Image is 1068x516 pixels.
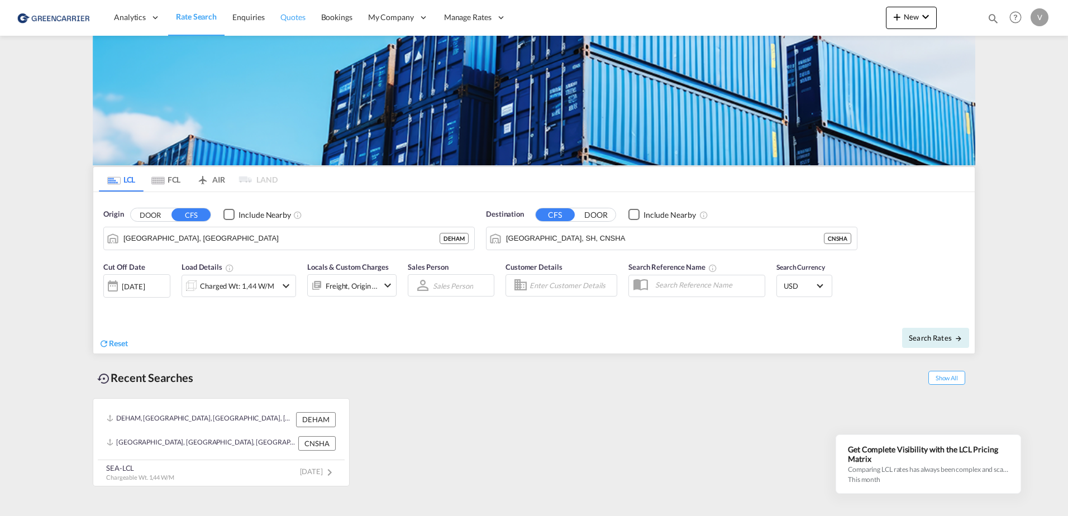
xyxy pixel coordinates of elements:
[321,12,352,22] span: Bookings
[909,333,962,342] span: Search Rates
[103,209,123,220] span: Origin
[708,264,717,273] md-icon: Your search will be saved by the below given name
[225,264,234,273] md-icon: Chargeable Weight
[171,208,211,221] button: CFS
[776,263,825,271] span: Search Currency
[919,10,932,23] md-icon: icon-chevron-down
[131,208,170,221] button: DOOR
[200,278,274,294] div: Charged Wt: 1,44 W/M
[783,278,826,294] md-select: Select Currency: $ USDUnited States Dollar
[1006,8,1031,28] div: Help
[890,12,932,21] span: New
[188,167,233,192] md-tab-item: AIR
[103,262,145,271] span: Cut Off Date
[106,463,174,473] div: SEA-LCL
[103,297,112,312] md-datepicker: Select
[106,474,174,481] span: Chargeable Wt. 1,44 W/M
[123,230,440,247] input: Search by Port
[432,278,474,294] md-select: Sales Person
[239,209,291,221] div: Include Nearby
[182,275,296,297] div: Charged Wt: 1,44 W/Micon-chevron-down
[886,7,937,29] button: icon-plus 400-fgNewicon-chevron-down
[104,227,474,250] md-input-container: Hamburg, DEHAM
[506,262,562,271] span: Customer Details
[487,227,857,250] md-input-container: Shanghai, SH, CNSHA
[107,412,293,427] div: DEHAM, Hamburg, Germany, Western Europe, Europe
[1031,8,1048,26] div: V
[122,281,145,292] div: [DATE]
[987,12,999,25] md-icon: icon-magnify
[176,12,217,21] span: Rate Search
[408,262,449,271] span: Sales Person
[107,436,295,451] div: CNSHA, Shanghai, SH, China, Greater China & Far East Asia, Asia Pacific
[368,12,414,23] span: My Company
[987,12,999,29] div: icon-magnify
[109,338,128,348] span: Reset
[506,230,824,247] input: Search by Port
[307,262,389,271] span: Locals & Custom Charges
[643,209,696,221] div: Include Nearby
[296,412,336,427] div: DEHAM
[99,338,109,348] md-icon: icon-refresh
[196,173,209,181] md-icon: icon-airplane
[955,335,962,342] md-icon: icon-arrow-right
[93,365,198,390] div: Recent Searches
[114,12,146,23] span: Analytics
[928,371,965,385] span: Show All
[530,277,613,294] input: Enter Customer Details
[323,466,336,479] md-icon: icon-chevron-right
[699,211,708,219] md-icon: Unchecked: Ignores neighbouring ports when fetching rates.Checked : Includes neighbouring ports w...
[307,274,397,297] div: Freight Origin Destinationicon-chevron-down
[628,209,696,221] md-checkbox: Checkbox No Ink
[232,12,265,22] span: Enquiries
[381,279,394,292] md-icon: icon-chevron-down
[99,167,278,192] md-pagination-wrapper: Use the left and right arrow keys to navigate between tabs
[280,12,305,22] span: Quotes
[440,233,469,244] div: DEHAM
[293,211,302,219] md-icon: Unchecked: Ignores neighbouring ports when fetching rates.Checked : Includes neighbouring ports w...
[93,192,975,353] div: Origin DOOR CFS Checkbox No InkUnchecked: Ignores neighbouring ports when fetching rates.Checked ...
[103,274,170,298] div: [DATE]
[536,208,575,221] button: CFS
[99,338,128,350] div: icon-refreshReset
[444,12,492,23] span: Manage Rates
[182,262,234,271] span: Load Details
[17,5,92,30] img: 1378a7308afe11ef83610d9e779c6b34.png
[824,233,851,244] div: CNSHA
[279,279,293,293] md-icon: icon-chevron-down
[1006,8,1025,27] span: Help
[890,10,904,23] md-icon: icon-plus 400-fg
[902,328,969,348] button: Search Ratesicon-arrow-right
[97,372,111,385] md-icon: icon-backup-restore
[326,278,378,294] div: Freight Origin Destination
[144,167,188,192] md-tab-item: FCL
[93,36,975,165] img: GreenCarrierFCL_LCL.png
[486,209,524,220] span: Destination
[576,208,616,221] button: DOOR
[628,262,717,271] span: Search Reference Name
[223,209,291,221] md-checkbox: Checkbox No Ink
[300,467,336,476] span: [DATE]
[650,276,765,293] input: Search Reference Name
[99,167,144,192] md-tab-item: LCL
[298,436,336,451] div: CNSHA
[93,398,350,486] recent-search-card: DEHAM, [GEOGRAPHIC_DATA], [GEOGRAPHIC_DATA], [GEOGRAPHIC_DATA], [GEOGRAPHIC_DATA] DEHAM[GEOGRAPHI...
[784,281,815,291] span: USD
